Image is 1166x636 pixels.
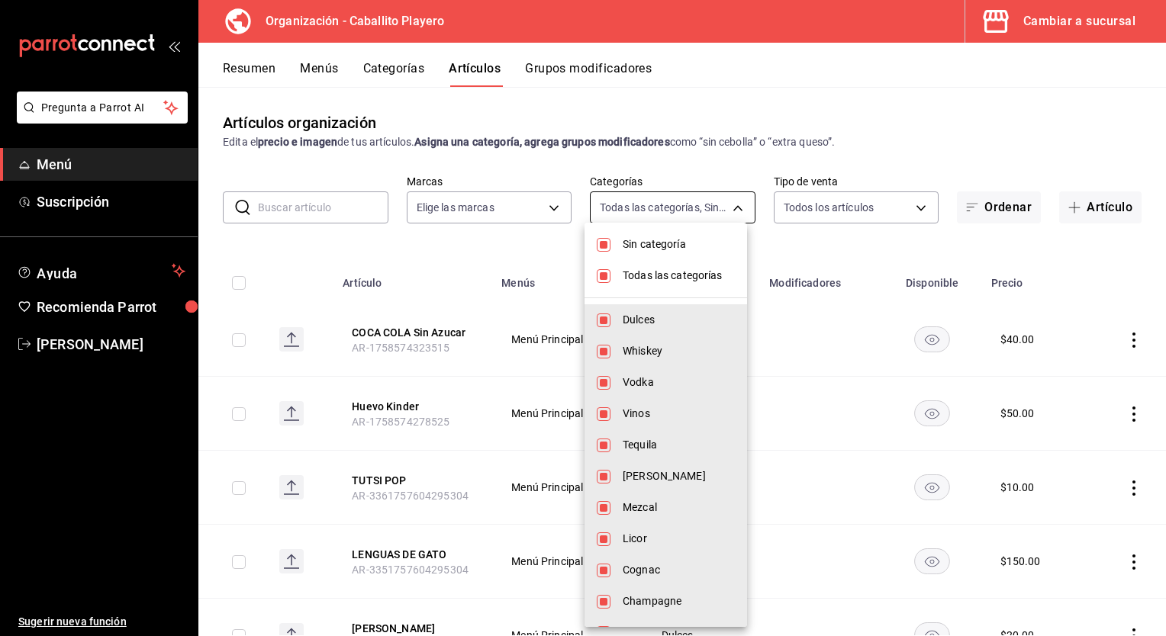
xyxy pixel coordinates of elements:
span: Whiskey [623,343,735,359]
span: Cognac [623,562,735,578]
span: Sin categoría [623,236,735,252]
span: Dulces [623,312,735,328]
span: Tequila [623,437,735,453]
span: [PERSON_NAME] [623,468,735,484]
span: Licor [623,531,735,547]
span: Mezcal [623,499,735,516]
span: Vinos [623,406,735,422]
span: Vodka [623,374,735,390]
span: Champagne [623,593,735,609]
span: Todas las categorías [623,268,735,284]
